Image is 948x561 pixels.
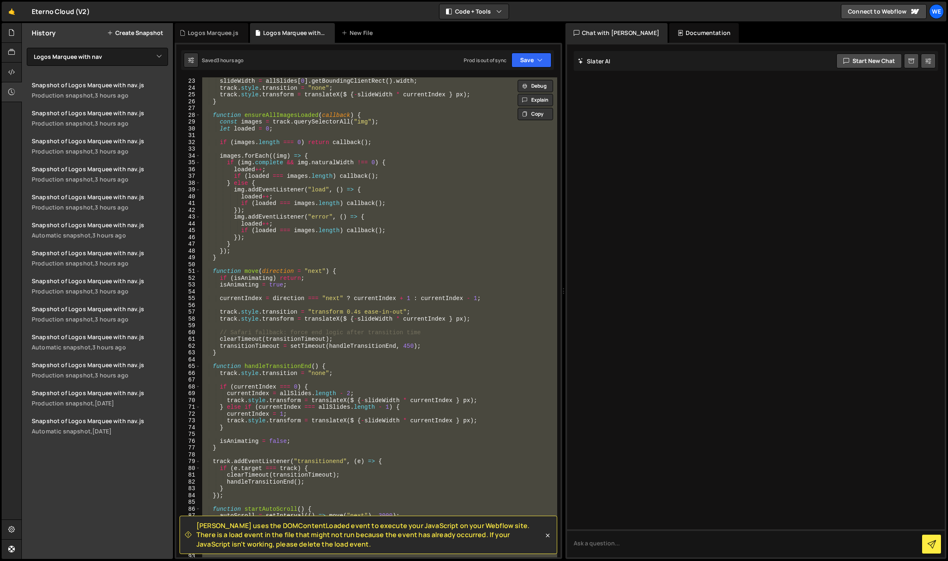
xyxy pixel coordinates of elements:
[565,23,668,43] div: Chat with [PERSON_NAME]
[32,259,168,267] div: Production snapshot,
[32,81,168,89] div: Snapshot of Logos Marquee with nav.js
[32,28,56,37] h2: History
[27,188,173,216] a: Snapshot of Logos Marquee with nav.js Production snapshot,3 hours ago
[176,336,201,343] div: 61
[176,506,201,513] div: 86
[32,165,168,173] div: Snapshot of Logos Marquee with nav.js
[176,356,201,363] div: 64
[836,54,902,68] button: Start new chat
[92,427,112,435] div: [DATE]
[176,248,201,255] div: 48
[32,361,168,369] div: Snapshot of Logos Marquee with nav.js
[176,479,201,486] div: 82
[176,289,201,296] div: 54
[176,126,201,133] div: 30
[95,175,128,183] div: 3 hours ago
[95,315,128,323] div: 3 hours ago
[176,452,201,459] div: 78
[176,234,201,241] div: 46
[27,412,173,440] a: Snapshot of Logos Marquee with nav.js Automatic snapshot,[DATE]
[92,231,126,239] div: 3 hours ago
[217,57,244,64] div: 3 hours ago
[95,91,128,99] div: 3 hours ago
[176,193,201,200] div: 40
[32,147,168,155] div: Production snapshot,
[176,431,201,438] div: 75
[176,119,201,126] div: 29
[176,411,201,418] div: 72
[176,343,201,350] div: 62
[95,203,128,211] div: 3 hours ago
[176,540,201,547] div: 91
[176,268,201,275] div: 51
[107,30,163,36] button: Create Snapshot
[32,333,168,341] div: Snapshot of Logos Marquee with nav.js
[32,389,168,397] div: Snapshot of Logos Marquee with nav.js
[27,244,173,272] a: Snapshot of Logos Marquee with nav.js Production snapshot,3 hours ago
[176,363,201,370] div: 65
[176,261,201,268] div: 50
[95,119,128,127] div: 3 hours ago
[176,458,201,465] div: 79
[176,112,201,119] div: 28
[27,300,173,328] a: Snapshot of Logos Marquee with nav.js Production snapshot,3 hours ago
[176,295,201,302] div: 55
[176,465,201,472] div: 80
[32,371,168,379] div: Production snapshot,
[27,328,173,356] a: Snapshot of Logos Marquee with nav.js Automatic snapshot,3 hours ago
[176,397,201,404] div: 70
[196,521,544,549] span: [PERSON_NAME] uses the DOMContentLoaded event to execute your JavaScript on your Webflow site. Th...
[176,533,201,540] div: 90
[32,91,168,99] div: Production snapshot,
[464,57,507,64] div: Prod is out of sync
[95,287,128,295] div: 3 hours ago
[176,370,201,377] div: 66
[176,78,201,85] div: 23
[176,207,201,214] div: 42
[32,7,90,16] div: Eterno Cloud (V2)
[176,173,201,180] div: 37
[176,91,201,98] div: 25
[176,445,201,452] div: 77
[341,29,376,37] div: New File
[176,349,201,356] div: 63
[176,180,201,187] div: 38
[27,104,173,132] a: Snapshot of Logos Marquee with nav.js Production snapshot,3 hours ago
[27,272,173,300] a: Snapshot of Logos Marquee with nav.js Production snapshot,3 hours ago
[92,343,126,351] div: 3 hours ago
[176,316,201,323] div: 58
[32,193,168,201] div: Snapshot of Logos Marquee with nav.js
[32,137,168,145] div: Snapshot of Logos Marquee with nav.js
[176,485,201,492] div: 83
[176,512,201,519] div: 87
[32,417,168,425] div: Snapshot of Logos Marquee with nav.js
[32,343,168,351] div: Automatic snapshot,
[176,424,201,431] div: 74
[176,98,201,105] div: 26
[176,221,201,228] div: 44
[176,519,201,526] div: 88
[176,492,201,499] div: 84
[188,29,238,37] div: Logos Marquee.js
[27,216,173,244] a: Snapshot of Logos Marquee with nav.js Automatic snapshot,3 hours ago
[95,371,128,379] div: 3 hours ago
[176,153,201,160] div: 34
[176,302,201,309] div: 56
[32,109,168,117] div: Snapshot of Logos Marquee with nav.js
[929,4,944,19] a: We
[32,203,168,211] div: Production snapshot,
[27,356,173,384] a: Snapshot of Logos Marquee with nav.js Production snapshot,3 hours ago
[176,159,201,166] div: 35
[176,322,201,329] div: 59
[176,282,201,289] div: 53
[518,80,553,92] button: Debug
[176,377,201,384] div: 67
[176,139,201,146] div: 32
[32,399,168,407] div: Production snapshot,
[176,132,201,139] div: 31
[176,384,201,391] div: 68
[27,384,173,412] a: Snapshot of Logos Marquee with nav.js Production snapshot,[DATE]
[176,227,201,234] div: 45
[176,214,201,221] div: 43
